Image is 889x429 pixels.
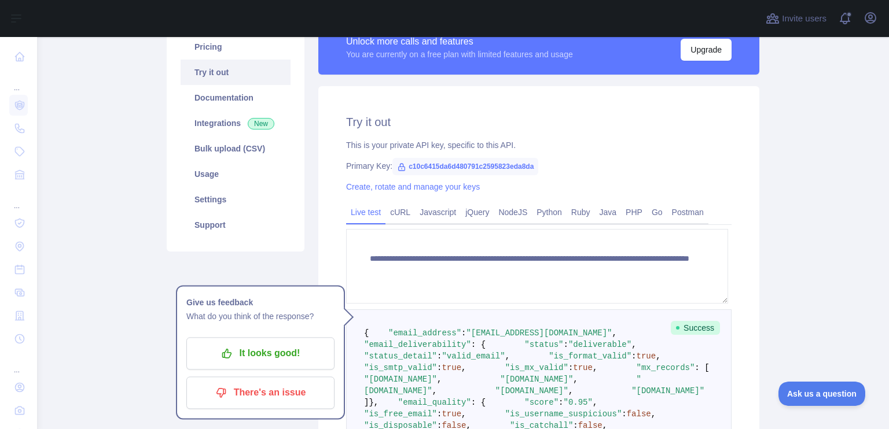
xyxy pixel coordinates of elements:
a: Documentation [181,85,291,110]
a: Try it out [181,60,291,85]
span: ] [364,398,369,407]
div: You are currently on a free plan with limited features and usage [346,49,573,60]
button: It looks good! [186,337,335,369]
span: true [442,409,461,419]
span: , [573,375,578,384]
a: Postman [667,203,708,221]
button: There's an issue [186,376,335,409]
a: Settings [181,187,291,212]
span: , [593,363,597,372]
span: : [ [695,363,709,372]
span: "deliverable" [568,340,631,349]
div: Unlock more calls and features [346,35,573,49]
span: "[DOMAIN_NAME]" [495,386,568,395]
span: : [622,409,626,419]
span: : [568,363,573,372]
span: "is_mx_valid" [505,363,568,372]
span: "is_free_email" [364,409,437,419]
p: There's an issue [195,383,326,402]
a: Javascript [415,203,461,221]
span: "[DOMAIN_NAME]" [364,375,437,384]
span: false [627,409,651,419]
a: Python [532,203,567,221]
span: "is_username_suspicious" [505,409,622,419]
div: ... [9,69,28,93]
h1: Give us feedback [186,295,335,309]
a: PHP [621,203,647,221]
span: "email_deliverability" [364,340,471,349]
span: , [593,398,597,407]
span: true [573,363,593,372]
a: Support [181,212,291,238]
div: Primary Key: [346,160,732,172]
a: Integrations New [181,110,291,136]
span: : [631,352,636,361]
span: , [631,340,636,349]
span: "is_smtp_valid" [364,363,437,372]
a: jQuery [461,203,494,221]
span: "email_quality" [398,398,471,407]
span: : [461,328,466,338]
h2: Try it out [346,114,732,130]
div: This is your private API key, specific to this API. [346,139,732,151]
span: : [437,352,442,361]
span: , [612,328,617,338]
span: "[EMAIL_ADDRESS][DOMAIN_NAME]" [466,328,612,338]
div: ... [9,187,28,210]
a: Bulk upload (CSV) [181,136,291,161]
span: , [432,386,437,395]
a: NodeJS [494,203,532,221]
span: { [364,328,369,338]
span: "status_detail" [364,352,437,361]
span: "0.95" [564,398,593,407]
span: "is_format_valid" [549,352,631,361]
span: : [559,398,563,407]
span: "email_address" [388,328,461,338]
span: "score" [524,398,559,407]
span: , [651,409,656,419]
span: "valid_email" [442,352,505,361]
p: What do you think of the response? [186,309,335,323]
a: Go [647,203,667,221]
span: : { [471,340,486,349]
span: , [505,352,510,361]
span: , [656,352,660,361]
span: "[DOMAIN_NAME]" [500,375,573,384]
span: , [568,386,573,395]
span: }, [369,398,379,407]
span: , [437,375,442,384]
p: It looks good! [195,343,326,363]
a: Ruby [567,203,595,221]
a: cURL [385,203,415,221]
span: : [564,340,568,349]
span: c10c6415da6d480791c2595823eda8da [392,158,538,175]
button: Upgrade [681,39,732,61]
span: New [248,118,274,130]
span: Success [671,321,720,335]
span: true [442,363,461,372]
span: , [461,363,466,372]
div: ... [9,352,28,375]
a: Java [595,203,622,221]
span: Invite users [782,12,826,25]
button: Invite users [763,9,829,28]
a: Create, rotate and manage your keys [346,182,480,191]
span: : [437,363,442,372]
span: : [437,409,442,419]
a: Live test [346,203,385,221]
span: "status" [524,340,563,349]
a: Pricing [181,34,291,60]
span: "[DOMAIN_NAME]" [631,386,704,395]
span: "mx_records" [637,363,695,372]
a: Usage [181,161,291,187]
span: true [637,352,656,361]
span: , [461,409,466,419]
iframe: Toggle Customer Support [778,382,866,406]
span: : { [471,398,486,407]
